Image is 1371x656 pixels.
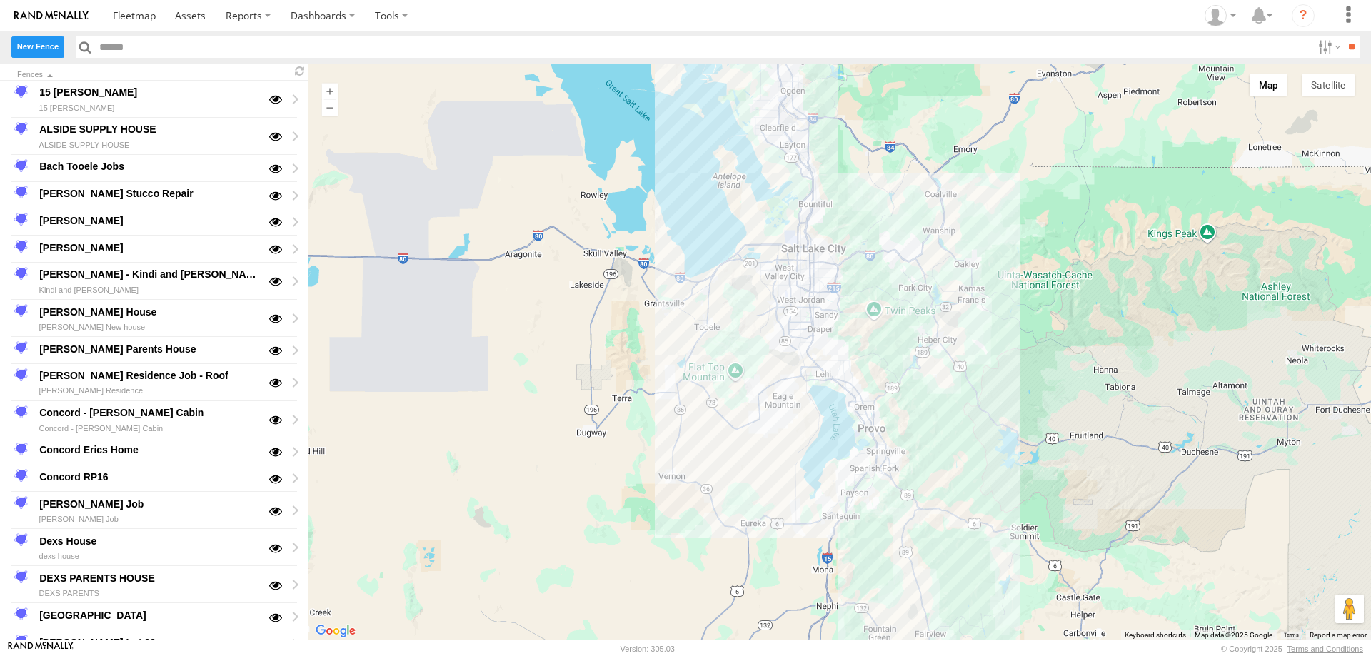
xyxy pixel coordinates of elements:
div: DEXS PARENTS [37,587,259,600]
a: Report a map error [1310,631,1367,639]
div: [PERSON_NAME] Residence Job - Roof [37,368,259,385]
button: Drag Pegman onto the map to open Street View [1335,595,1364,623]
div: Concord - [PERSON_NAME] Cabin [37,405,259,422]
div: [PERSON_NAME] Parents House [37,340,259,358]
div: [PERSON_NAME] Stucco Repair [37,185,259,202]
img: rand-logo.svg [14,11,89,21]
div: Concord RP16 [37,468,259,485]
div: [PERSON_NAME] Residence [37,384,259,398]
div: [PERSON_NAME] [37,212,259,229]
div: Concord - [PERSON_NAME] Cabin [37,421,259,435]
button: Show satellite imagery [1302,74,1355,96]
div: © Copyright 2025 - [1221,645,1363,653]
button: Keyboard shortcuts [1125,630,1186,640]
i: ? [1292,4,1315,27]
a: Open this area in Google Maps (opens a new window) [312,622,359,640]
div: DEXS PARENTS HOUSE [37,570,259,587]
a: Visit our Website [8,642,74,656]
a: Terms [1284,632,1299,638]
div: [PERSON_NAME] - Kindi and [PERSON_NAME] [37,266,259,283]
div: dexs house [37,550,259,563]
div: [PERSON_NAME] [37,239,259,256]
img: Google [312,622,359,640]
div: Dexs House [37,533,259,550]
button: Show street map [1250,74,1287,96]
div: [PERSON_NAME] Job [37,513,259,526]
div: [PERSON_NAME] Job [37,495,259,513]
div: 15 [PERSON_NAME] [37,84,259,101]
div: 15 [PERSON_NAME] [37,101,259,114]
a: Terms and Conditions [1287,645,1363,653]
div: ALSIDE SUPPLY HOUSE [37,121,259,138]
button: Zoom in [322,83,338,99]
div: Bach Tooele Jobs [37,158,259,176]
div: Version: 305.03 [621,645,675,653]
span: Refresh [291,65,308,79]
label: Create New Fence [11,36,64,57]
div: [PERSON_NAME] House [37,303,259,321]
span: Map data ©2025 Google [1195,631,1272,639]
div: [GEOGRAPHIC_DATA] [37,607,259,624]
div: Kindi and [PERSON_NAME] [37,283,259,296]
div: [PERSON_NAME] New house [37,321,259,334]
label: Search Filter Options [1312,36,1343,57]
div: Click to Sort [17,71,280,79]
button: Zoom out [322,99,338,116]
div: ALSIDE SUPPLY HOUSE [37,138,259,151]
div: [PERSON_NAME] Lot 22 [37,634,259,651]
div: Allen Bauer [1200,5,1241,26]
div: Concord Erics Home [37,442,259,459]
